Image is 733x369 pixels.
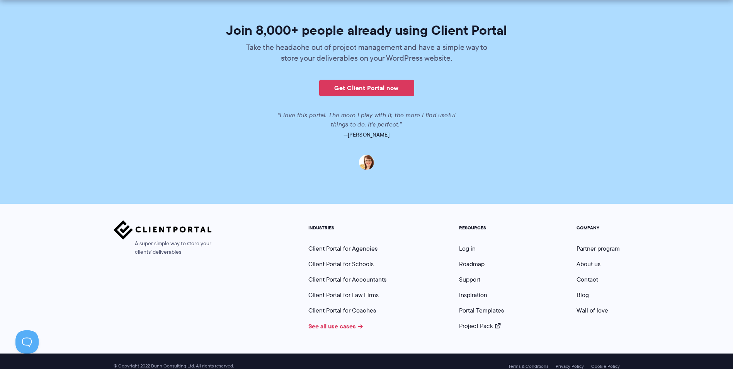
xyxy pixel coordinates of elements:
a: Client Portal for Agencies [308,244,378,253]
a: Partner program [577,244,620,253]
a: Contact [577,275,598,284]
a: About us [577,260,600,268]
a: Wall of love [577,306,608,315]
a: Client Portal for Accountants [308,275,386,284]
a: Client Portal for Coaches [308,306,376,315]
a: Inspiration [459,290,487,299]
span: A super simple way to store your clients' deliverables [114,239,212,256]
a: Terms & Conditions [508,364,548,369]
a: Client Portal for Schools [308,260,374,268]
a: See all use cases [308,321,363,331]
h2: Join 8,000+ people already using Client Portal [150,24,583,37]
iframe: Toggle Customer Support [15,330,39,354]
a: Privacy Policy [556,364,584,369]
a: Portal Templates [459,306,504,315]
a: Blog [577,290,589,299]
a: Cookie Policy [591,364,620,369]
h5: COMPANY [577,225,620,231]
h5: INDUSTRIES [308,225,386,231]
span: © Copyright 2022 Dunn Consulting Ltd. All rights reserved. [110,363,238,369]
p: —[PERSON_NAME] [150,129,583,140]
a: Client Portal for Law Firms [308,290,379,299]
a: Support [459,275,480,284]
a: Project Pack [459,321,501,330]
p: Take the headache out of project management and have a simple way to store your deliverables on y... [241,42,492,63]
a: Log in [459,244,476,253]
a: Get Client Portal now [319,80,414,96]
h5: RESOURCES [459,225,504,231]
a: Roadmap [459,260,485,268]
p: “I love this portal. The more I play with it, the more I find useful things to do. It’s perfect.” [268,111,465,129]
